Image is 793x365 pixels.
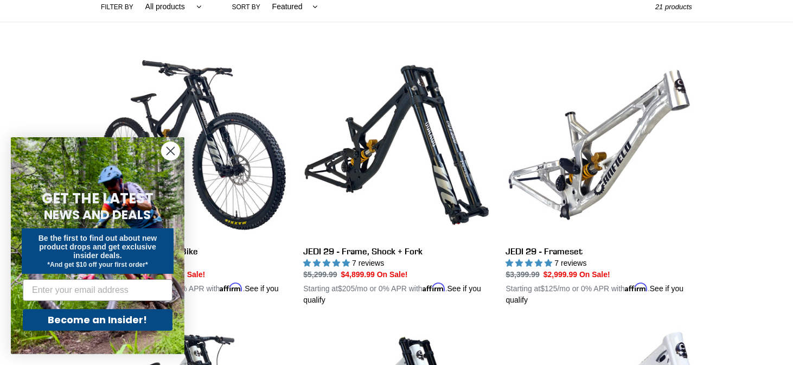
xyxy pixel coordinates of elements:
input: Enter your email address [23,279,172,301]
span: NEWS AND DEALS [44,206,151,223]
button: Close dialog [161,142,180,161]
label: Sort by [232,2,260,12]
span: *And get $10 off your first order* [47,261,148,268]
span: GET THE LATEST [42,189,154,208]
span: 21 products [655,3,692,11]
button: Become an Insider! [23,309,172,331]
label: Filter by [101,2,133,12]
span: Be the first to find out about new product drops and get exclusive insider deals. [39,234,157,260]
